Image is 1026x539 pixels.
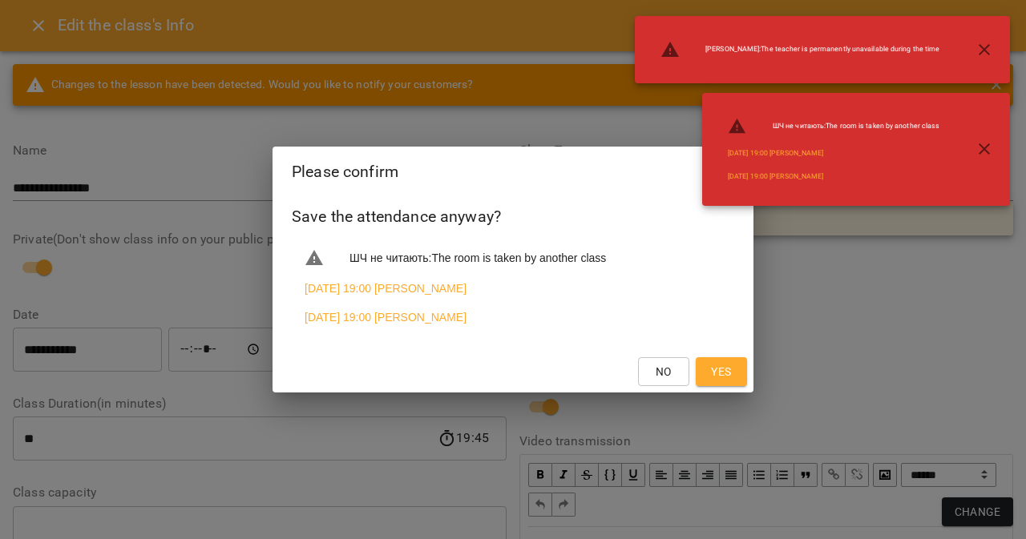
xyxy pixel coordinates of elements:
a: [DATE] 19:00 [PERSON_NAME] [305,309,467,325]
h2: Please confirm [292,159,734,184]
a: [DATE] 19:00 [PERSON_NAME] [305,280,467,296]
a: [DATE] 19:00 [PERSON_NAME] [728,148,823,159]
li: ШЧ не читають : The room is taken by another class [292,242,734,274]
button: No [638,357,689,386]
li: [PERSON_NAME] : The teacher is permanently unavailable during the time [648,34,952,66]
li: ШЧ не читають : The room is taken by another class [715,111,953,143]
button: Yes [696,357,747,386]
a: [DATE] 19:00 [PERSON_NAME] [728,171,823,182]
span: Yes [711,362,731,381]
h6: Save the attendance anyway? [292,204,734,229]
span: No [656,362,672,381]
